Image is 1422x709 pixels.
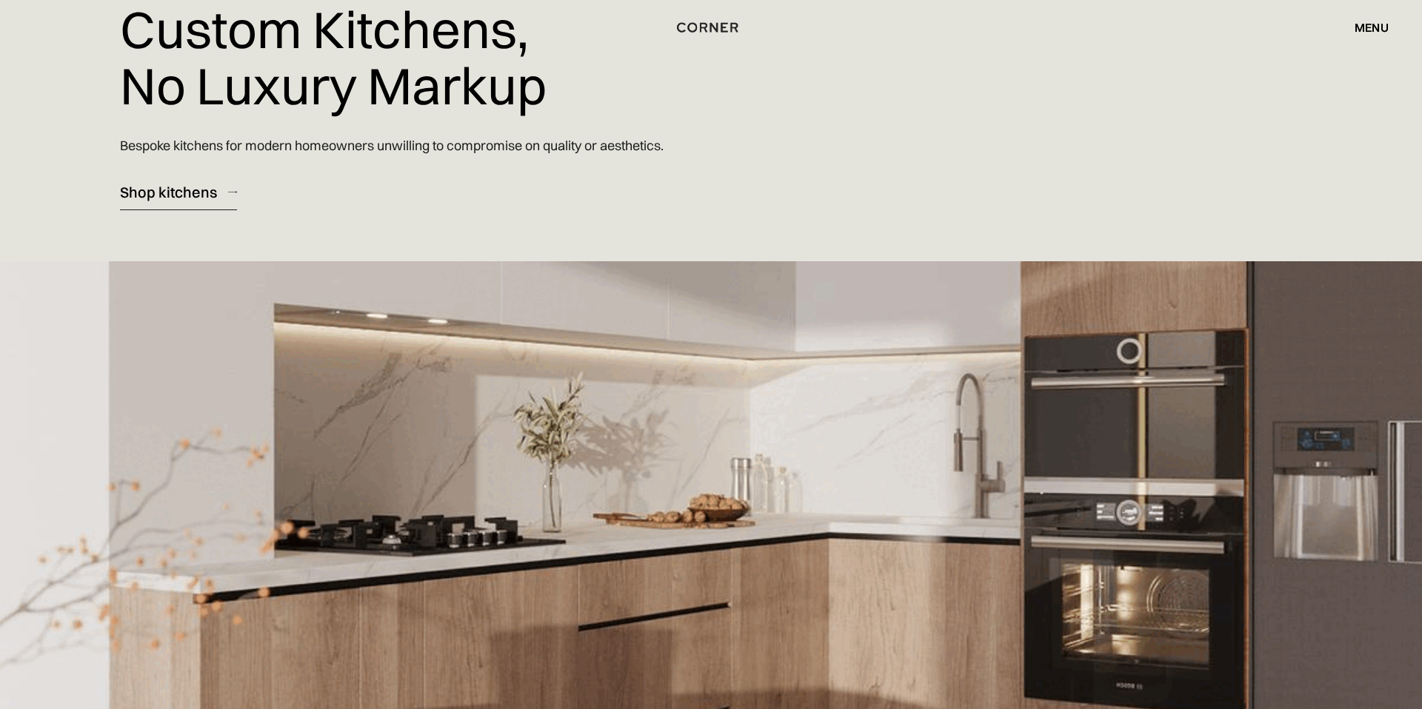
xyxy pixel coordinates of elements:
[120,174,237,210] a: Shop kitchens
[120,124,664,167] p: Bespoke kitchens for modern homeowners unwilling to compromise on quality or aesthetics.
[658,18,764,37] a: home
[1340,15,1389,40] div: menu
[1355,21,1389,33] div: menu
[120,182,217,202] div: Shop kitchens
